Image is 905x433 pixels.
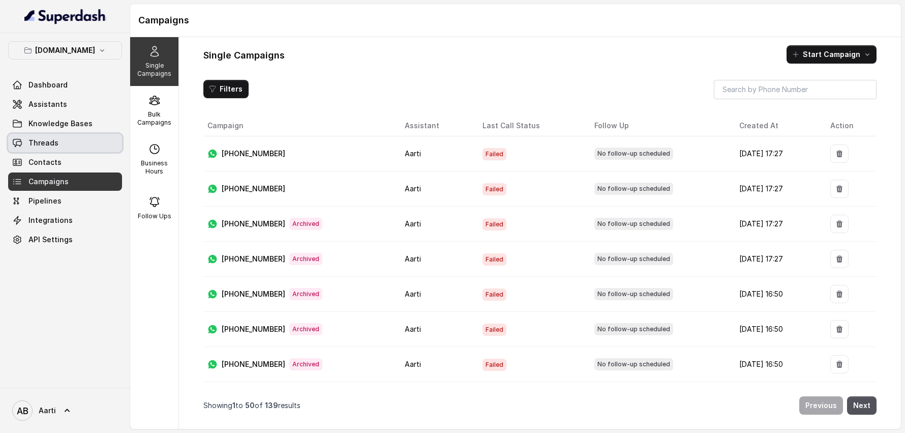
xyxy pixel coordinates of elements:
span: Archived [289,323,322,335]
td: [DATE] 16:50 [731,277,823,312]
span: Failed [482,183,506,195]
p: [PHONE_NUMBER] [222,289,285,299]
h1: Campaigns [138,12,893,28]
span: Failed [482,359,506,371]
a: Contacts [8,153,122,171]
nav: Pagination [203,390,877,421]
span: Aarti [405,360,421,368]
span: Archived [289,288,322,300]
p: [PHONE_NUMBER] [222,254,285,264]
p: Business Hours [134,159,174,176]
img: light.svg [24,8,106,24]
p: [PHONE_NUMBER] [222,149,285,159]
span: No follow-up scheduled [594,288,673,300]
span: Failed [482,218,506,230]
a: Knowledge Bases [8,114,122,133]
button: [DOMAIN_NAME] [8,41,122,60]
p: [PHONE_NUMBER] [222,324,285,334]
span: No follow-up scheduled [594,253,673,265]
button: Previous [799,396,843,415]
p: Bulk Campaigns [134,110,174,127]
p: Follow Ups [138,212,171,220]
span: No follow-up scheduled [594,358,673,370]
span: 1 [232,401,235,410]
span: Aarti [405,254,421,263]
p: [DOMAIN_NAME] [35,44,95,56]
span: Contacts [28,157,62,167]
p: Showing to of results [203,400,300,411]
button: Next [847,396,877,415]
a: Threads [8,134,122,152]
text: AB [17,406,28,416]
span: Archived [289,253,322,265]
td: [DATE] 16:50 [731,382,823,417]
span: 139 [265,401,278,410]
td: [DATE] 16:50 [731,347,823,382]
button: Filters [203,80,249,98]
span: Failed [482,253,506,266]
th: Campaign [203,116,397,136]
td: [DATE] 17:27 [731,242,823,277]
td: [DATE] 17:27 [731,136,823,171]
th: Assistant [397,116,474,136]
span: Threads [28,138,58,148]
h1: Single Campaigns [203,47,285,64]
span: No follow-up scheduled [594,218,673,230]
span: Failed [482,288,506,301]
span: 50 [245,401,255,410]
a: API Settings [8,230,122,249]
span: Campaigns [28,177,69,187]
a: Pipelines [8,192,122,210]
button: Start Campaign [787,45,877,64]
span: No follow-up scheduled [594,148,673,160]
p: [PHONE_NUMBER] [222,359,285,369]
span: Aarti [405,184,421,193]
a: Assistants [8,95,122,113]
span: No follow-up scheduled [594,323,673,335]
span: Failed [482,324,506,336]
p: Single Campaigns [134,62,174,78]
span: Knowledge Bases [28,119,93,129]
span: Archived [289,218,322,230]
a: Dashboard [8,76,122,94]
p: [PHONE_NUMBER] [222,219,285,229]
td: [DATE] 16:50 [731,312,823,347]
span: Archived [289,358,322,370]
span: Dashboard [28,80,68,90]
td: [DATE] 17:27 [731,171,823,207]
a: Integrations [8,211,122,229]
p: [PHONE_NUMBER] [222,184,285,194]
a: Aarti [8,396,122,425]
span: Aarti [39,406,56,416]
span: Aarti [405,290,421,298]
span: Aarti [405,325,421,333]
th: Created At [731,116,823,136]
span: Aarti [405,219,421,228]
input: Search by Phone Number [714,80,877,99]
th: Last Call Status [474,116,587,136]
span: Assistants [28,99,67,109]
span: API Settings [28,235,73,245]
th: Follow Up [586,116,731,136]
span: No follow-up scheduled [594,183,673,195]
th: Action [822,116,877,136]
td: [DATE] 17:27 [731,207,823,242]
a: Campaigns [8,172,122,191]
span: Pipelines [28,196,62,206]
span: Integrations [28,215,73,225]
span: Failed [482,148,506,160]
span: Aarti [405,149,421,158]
